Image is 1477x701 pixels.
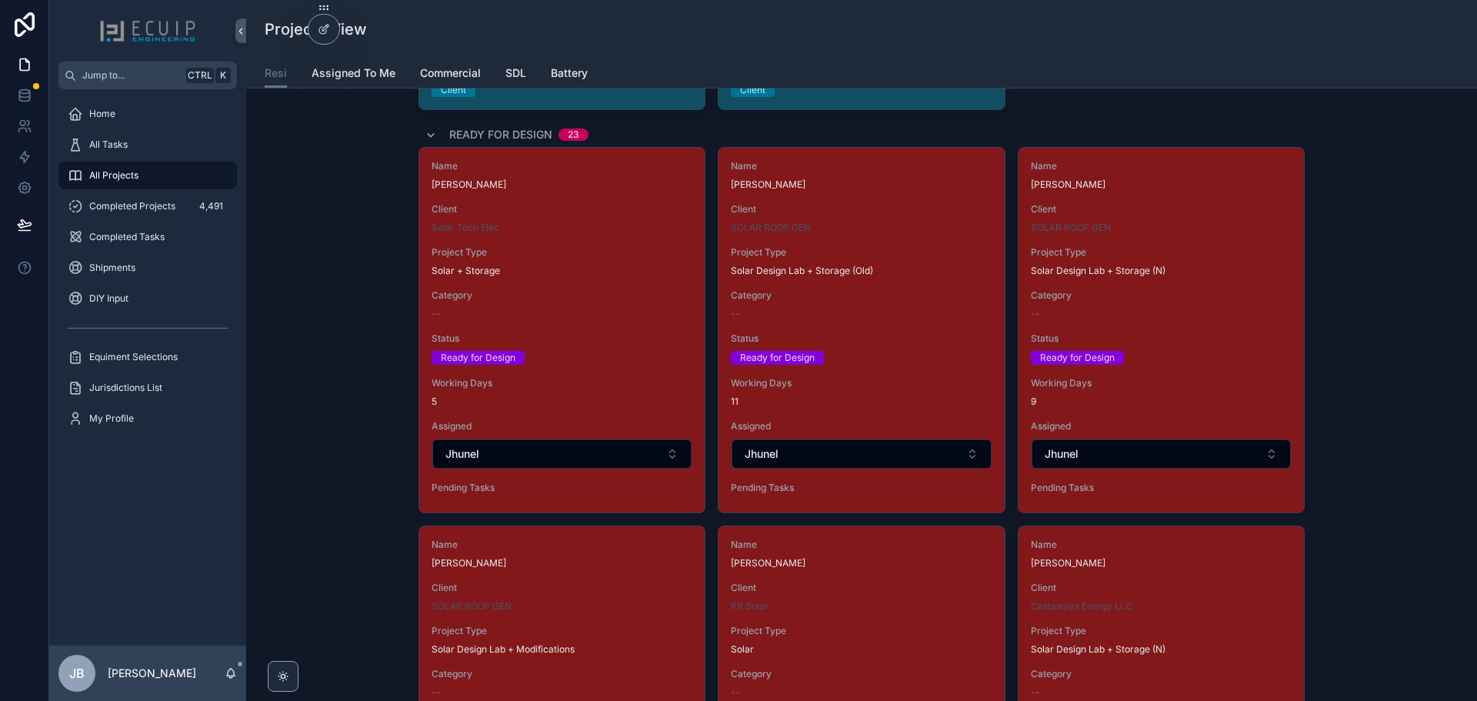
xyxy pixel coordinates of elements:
[1031,160,1292,172] span: Name
[312,59,395,90] a: Assigned To Me
[432,643,575,656] span: Solar Design Lab + Modifications
[731,222,811,234] a: SOLAR ROOF GEN
[731,582,992,594] span: Client
[58,100,237,128] a: Home
[1031,539,1292,551] span: Name
[195,197,228,215] div: 4,491
[89,231,165,243] span: Completed Tasks
[731,377,992,389] span: Working Days
[89,262,135,274] span: Shipments
[731,482,992,494] span: Pending Tasks
[505,59,526,90] a: SDL
[58,405,237,432] a: My Profile
[89,108,115,120] span: Home
[420,59,481,90] a: Commercial
[1031,377,1292,389] span: Working Days
[732,439,991,469] button: Select Button
[432,396,692,408] span: 5
[1031,643,1165,656] span: Solar Design Lab + Storage (N)
[731,265,873,277] span: Solar Design Lab + Storage (Old)
[432,600,512,613] span: SOLAR ROOF GEN
[731,420,992,432] span: Assigned
[441,351,515,365] div: Ready for Design
[265,65,287,81] span: Resi
[731,308,740,320] span: --
[432,539,692,551] span: Name
[1040,351,1115,365] div: Ready for Design
[1031,482,1292,494] span: Pending Tasks
[58,162,237,189] a: All Projects
[1031,179,1292,191] span: [PERSON_NAME]
[745,446,779,462] span: Jhunel
[432,160,692,172] span: Name
[432,308,441,320] span: --
[89,382,162,394] span: Jurisdictions List
[551,59,588,90] a: Battery
[449,127,552,142] span: Ready for Design
[312,65,395,81] span: Assigned To Me
[1031,557,1292,569] span: [PERSON_NAME]
[740,351,815,365] div: Ready for Design
[58,343,237,371] a: Equiment Selections
[1031,308,1040,320] span: --
[731,246,992,259] span: Project Type
[718,147,1005,513] a: Name[PERSON_NAME]ClientSOLAR ROOF GENProject TypeSolar Design Lab + Storage (Old)Category--Status...
[1031,289,1292,302] span: Category
[551,65,588,81] span: Battery
[731,686,740,699] span: --
[432,686,441,699] span: --
[89,412,134,425] span: My Profile
[58,374,237,402] a: Jurisdictions List
[1031,420,1292,432] span: Assigned
[1031,582,1292,594] span: Client
[1031,600,1132,613] a: Castaways Energy LLC
[58,62,237,89] button: Jump to...CtrlK
[432,203,692,215] span: Client
[1018,147,1305,513] a: Name[PERSON_NAME]ClientSOLAR ROOF GENProject TypeSolar Design Lab + Storage (N)Category--StatusRe...
[731,396,992,408] span: 11
[89,292,128,305] span: DIY Input
[731,289,992,302] span: Category
[505,65,526,81] span: SDL
[1031,222,1111,234] a: SOLAR ROOF GEN
[432,420,692,432] span: Assigned
[420,65,481,81] span: Commercial
[441,83,466,97] div: Client
[1032,439,1291,469] button: Select Button
[1031,332,1292,345] span: Status
[265,59,287,88] a: Resi
[186,68,214,83] span: Ctrl
[731,332,992,345] span: Status
[58,254,237,282] a: Shipments
[89,139,128,151] span: All Tasks
[432,439,692,469] button: Select Button
[731,203,992,215] span: Client
[432,557,692,569] span: [PERSON_NAME]
[731,625,992,637] span: Project Type
[731,557,992,569] span: [PERSON_NAME]
[432,289,692,302] span: Category
[89,169,138,182] span: All Projects
[1031,686,1040,699] span: --
[1045,446,1079,462] span: Jhunel
[82,69,180,82] span: Jump to...
[1031,203,1292,215] span: Client
[265,18,367,40] h1: Projects View
[432,179,692,191] span: [PERSON_NAME]
[1031,396,1292,408] span: 9
[1031,668,1292,680] span: Category
[108,666,196,681] p: [PERSON_NAME]
[89,200,175,212] span: Completed Projects
[432,377,692,389] span: Working Days
[731,179,992,191] span: [PERSON_NAME]
[58,192,237,220] a: Completed Projects4,491
[445,446,479,462] span: Jhunel
[731,600,769,613] a: KR Solar
[432,246,692,259] span: Project Type
[432,265,500,277] span: Solar + Storage
[432,222,499,234] span: Solar Tech Elec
